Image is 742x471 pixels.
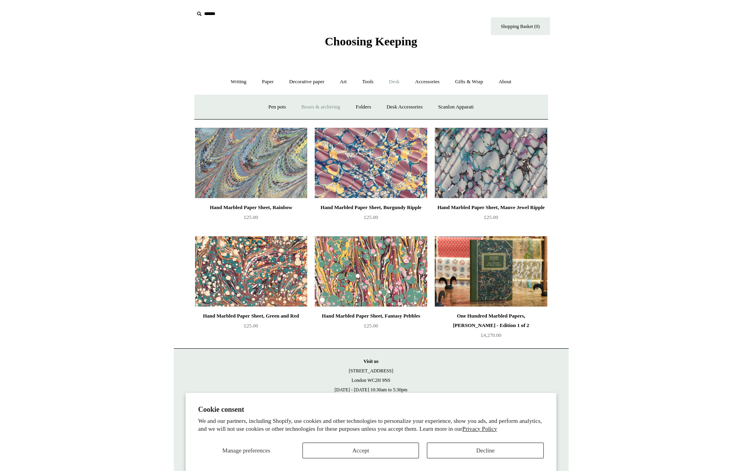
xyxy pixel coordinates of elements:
a: About [491,71,518,92]
button: Manage preferences [198,443,295,458]
a: Art [333,71,354,92]
a: Paper [255,71,281,92]
a: Choosing Keeping [325,41,417,47]
a: Folders [349,97,378,118]
button: Decline [427,443,544,458]
button: Accept [302,443,419,458]
a: Shopping Basket (0) [491,17,550,35]
a: Hand Marbled Paper Sheet, Burgundy Ripple £25.00 [315,203,427,235]
a: Accessories [408,71,447,92]
a: Pen pots [261,97,293,118]
a: Hand Marbled Paper Sheet, Burgundy Ripple Hand Marbled Paper Sheet, Burgundy Ripple [315,127,427,198]
a: Hand Marbled Paper Sheet, Green and Red Hand Marbled Paper Sheet, Green and Red [195,236,307,307]
span: £25.00 [364,323,378,329]
a: Scanlon Apparati [431,97,481,118]
a: Boxes & archiving [294,97,347,118]
img: Hand Marbled Paper Sheet, Fantasy Pebbles [315,236,427,307]
a: Hand Marbled Paper Sheet, Mauve Jewel Ripple £25.00 [435,203,547,235]
div: Hand Marbled Paper Sheet, Mauve Jewel Ripple [437,203,545,212]
a: Hand Marbled Paper Sheet, Fantasy Pebbles £25.00 [315,311,427,344]
a: One Hundred Marbled Papers, John Jeffery - Edition 1 of 2 One Hundred Marbled Papers, John Jeffer... [435,236,547,307]
a: Hand Marbled Paper Sheet, Green and Red £25.00 [195,311,307,344]
a: Decorative paper [282,71,331,92]
div: Hand Marbled Paper Sheet, Fantasy Pebbles [317,311,425,321]
a: Desk Accessories [379,97,430,118]
a: Tools [355,71,381,92]
h2: Cookie consent [198,406,544,414]
p: [STREET_ADDRESS] London WC2H 9NS [DATE] - [DATE] 10:30am to 5:30pm [DATE] 10.30am to 6pm [DATE] 1... [182,357,561,423]
a: Hand Marbled Paper Sheet, Mauve Jewel Ripple Hand Marbled Paper Sheet, Mauve Jewel Ripple [435,127,547,198]
a: Desk [382,71,407,92]
div: Hand Marbled Paper Sheet, Burgundy Ripple [317,203,425,212]
img: Hand Marbled Paper Sheet, Mauve Jewel Ripple [435,127,547,198]
div: Hand Marbled Paper Sheet, Rainbow [197,203,305,212]
div: One Hundred Marbled Papers, [PERSON_NAME] - Edition 1 of 2 [437,311,545,330]
a: Privacy Policy [462,426,497,432]
a: Hand Marbled Paper Sheet, Fantasy Pebbles Hand Marbled Paper Sheet, Fantasy Pebbles [315,236,427,307]
p: We and our partners, including Shopify, use cookies and other technologies to personalize your ex... [198,417,544,433]
span: £25.00 [244,323,258,329]
span: Manage preferences [222,447,270,454]
span: £25.00 [244,214,258,220]
a: Gifts & Wrap [448,71,490,92]
img: Hand Marbled Paper Sheet, Green and Red [195,236,307,307]
img: Hand Marbled Paper Sheet, Burgundy Ripple [315,127,427,198]
a: Hand Marbled Paper Sheet, Rainbow £25.00 [195,203,307,235]
span: Choosing Keeping [325,35,417,48]
a: Writing [224,71,254,92]
span: £4,270.00 [481,332,502,338]
img: Hand Marbled Paper Sheet, Rainbow [195,127,307,198]
div: Hand Marbled Paper Sheet, Green and Red [197,311,305,321]
a: One Hundred Marbled Papers, [PERSON_NAME] - Edition 1 of 2 £4,270.00 [435,311,547,344]
span: £25.00 [364,214,378,220]
a: Hand Marbled Paper Sheet, Rainbow Hand Marbled Paper Sheet, Rainbow [195,127,307,198]
img: One Hundred Marbled Papers, John Jeffery - Edition 1 of 2 [435,236,547,307]
span: £25.00 [484,214,498,220]
strong: Visit us [364,359,379,364]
